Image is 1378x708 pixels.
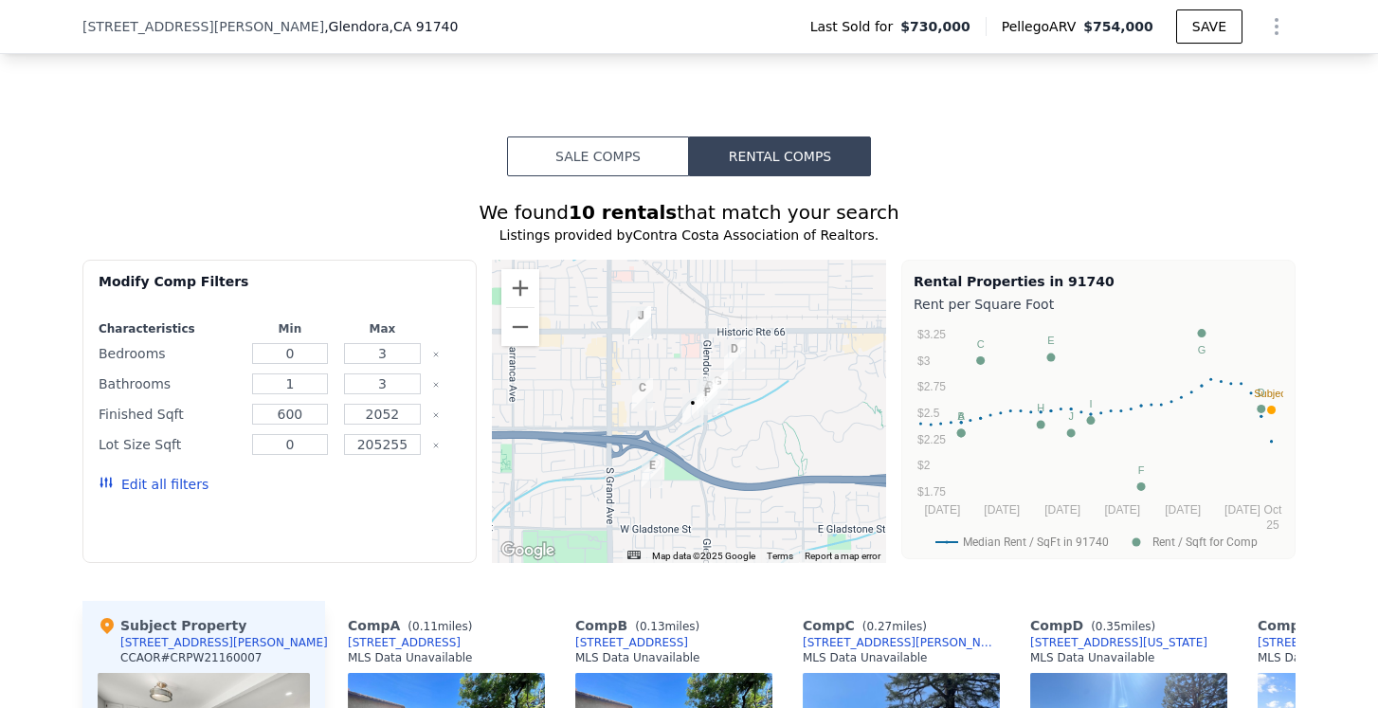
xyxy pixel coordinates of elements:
span: ( miles) [855,620,934,633]
text: Rent / Sqft for Comp [1152,536,1258,549]
span: ( miles) [1083,620,1163,633]
a: Open this area in Google Maps (opens a new window) [497,538,559,563]
div: MLS Data Unavailable [1030,650,1155,665]
div: Rent per Square Foot [914,291,1283,318]
text: [DATE] [924,503,960,517]
a: [STREET_ADDRESS] [348,635,461,650]
div: Comp A [348,616,480,635]
text: D [1258,387,1265,398]
a: Report a map error [805,551,880,561]
div: 1210 S Washington Ave [642,456,662,488]
div: Comp B [575,616,707,635]
div: Finished Sqft [99,401,240,427]
button: Clear [432,411,440,419]
div: We found that match your search [82,199,1296,226]
button: Clear [432,381,440,389]
div: 728 S Minnesota Ave [724,339,745,372]
text: 25 [1266,518,1279,532]
div: Modify Comp Filters [99,272,461,306]
a: [STREET_ADDRESS][US_STATE] [1030,635,1207,650]
div: Subject Property [98,616,246,635]
text: $1.75 [917,485,946,499]
text: B [957,410,964,422]
text: [DATE] [1224,503,1260,517]
button: Sale Comps [507,136,689,176]
span: Last Sold for [810,17,901,36]
button: Zoom out [501,308,539,346]
button: Edit all filters [99,475,209,494]
button: Rental Comps [689,136,871,176]
img: Google [497,538,559,563]
button: Keyboard shortcuts [627,551,641,559]
span: ( miles) [400,620,480,633]
span: Map data ©2025 Google [652,551,755,561]
text: F [1138,464,1145,476]
text: Oct [1264,503,1282,517]
span: Pellego ARV [1002,17,1084,36]
span: $730,000 [900,17,970,36]
text: $2 [917,459,931,472]
text: [DATE] [1104,503,1140,517]
strong: 10 rentals [569,201,677,224]
text: H [1037,402,1044,413]
text: $2.25 [917,433,946,446]
div: Max [340,321,426,336]
span: $754,000 [1083,19,1153,34]
text: J [1068,410,1074,422]
a: [STREET_ADDRESS] [575,635,688,650]
text: $2.5 [917,407,940,420]
text: I [1089,398,1092,409]
text: E [1047,335,1054,346]
div: 132 W Tedrow Dr [682,393,703,426]
text: $3.25 [917,328,946,341]
button: Zoom in [501,269,539,307]
div: CCAOR # CRPW21160007 [120,650,263,665]
div: 942 S Glendora Avenue [697,383,717,415]
span: ( miles) [627,620,707,633]
a: Terms (opens in new tab) [767,551,793,561]
div: Min [247,321,333,336]
text: Median Rent / SqFt in 91740 [963,536,1109,549]
text: $2.75 [917,380,946,393]
text: $3 [917,354,931,368]
button: Clear [432,351,440,358]
span: , Glendora [324,17,458,36]
text: [DATE] [984,503,1020,517]
div: Comp D [1030,616,1163,635]
span: 0.11 [412,620,438,633]
a: [STREET_ADDRESS][PERSON_NAME] [803,635,1000,650]
text: G [1198,344,1206,355]
div: Comp C [803,616,934,635]
div: Bedrooms [99,340,240,367]
text: Subject [1254,388,1289,399]
span: 0.13 [640,620,665,633]
div: MLS Data Unavailable [348,650,473,665]
button: Show Options [1258,8,1296,45]
span: [STREET_ADDRESS][PERSON_NAME] [82,17,324,36]
span: 0.35 [1096,620,1121,633]
svg: A chart. [914,318,1283,554]
div: 912 S Glendora Ave [699,376,720,408]
div: MLS Data Unavailable [803,650,928,665]
div: 126 E Duell St [707,372,728,404]
div: Rental Properties in 91740 [914,272,1283,291]
div: Bathrooms [99,371,240,397]
button: SAVE [1176,9,1242,44]
text: [DATE] [1044,503,1080,517]
span: , CA 91740 [390,19,459,34]
div: Lot Size Sqft [99,431,240,458]
button: Clear [432,442,440,449]
div: [STREET_ADDRESS][PERSON_NAME] [120,635,328,650]
div: Listings provided by Contra Costa Association of Realtors . [82,226,1296,245]
text: C [977,338,985,350]
div: Characteristics [99,321,240,336]
div: 912 S Glendora Avenue [697,378,717,410]
div: MLS Data Unavailable [575,650,700,665]
div: 911 S Dodsworth Ave [632,378,653,410]
span: 0.27 [866,620,892,633]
